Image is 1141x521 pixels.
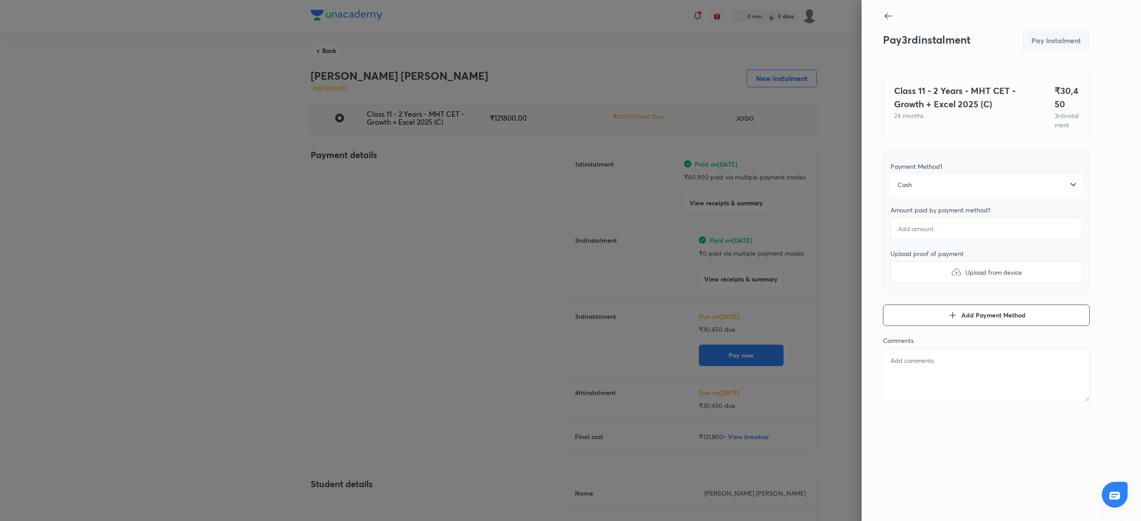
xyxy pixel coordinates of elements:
p: 24 months [894,111,1033,120]
button: Add Payment Method [883,305,1090,326]
img: upload [951,267,962,277]
input: Add amount [891,218,1082,239]
div: Comments [883,337,1090,345]
span: Cash [898,180,912,189]
span: Upload from device [965,268,1022,277]
div: Amount paid by payment method 1 [891,206,1082,214]
button: Pay instalment [1022,30,1090,51]
h4: Class 11 - 2 Years - MHT CET - Growth + Excel 2025 (C) [894,84,1033,111]
span: Add Payment Method [961,311,1026,320]
p: 3 rd instalment [1055,111,1079,130]
div: Total amount is not matching instalment amount [1022,30,1090,51]
h3: Pay 3 rd instalment [883,33,971,46]
h4: ₹ 30,450 [1055,84,1079,111]
div: Upload proof of payment [891,250,1082,258]
div: Payment Method 1 [891,163,1082,171]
